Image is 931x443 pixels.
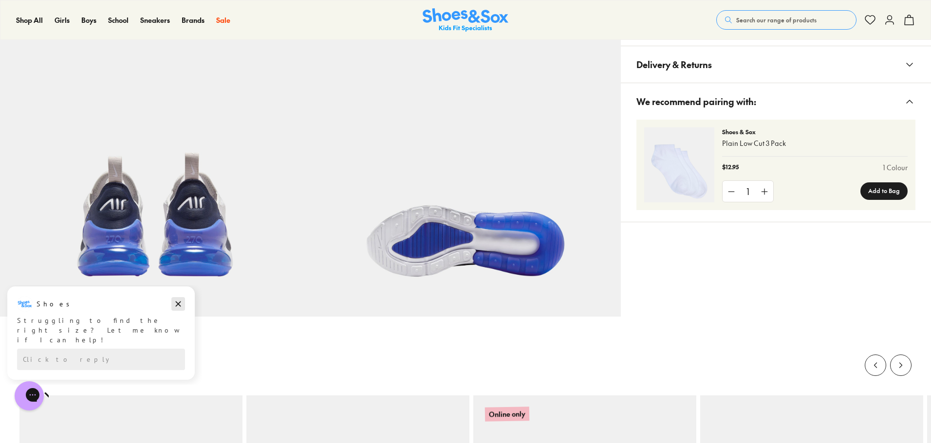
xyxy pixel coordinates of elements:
a: Shoes & Sox [423,8,508,32]
a: School [108,15,129,25]
img: Shoes logo [17,11,33,27]
p: Plain Low Cut 3 Pack [722,138,908,148]
a: Brands [182,15,205,25]
div: Struggling to find the right size? Let me know if I can help! [17,31,185,60]
a: Shop All [16,15,43,25]
button: Delivery & Returns [621,46,931,83]
a: Girls [55,15,70,25]
p: Online only [485,407,529,422]
button: Add to Bag [860,182,908,200]
img: 4-356389_1 [644,127,714,202]
a: Boys [81,15,96,25]
img: SNS_Logo_Responsive.svg [423,8,508,32]
button: Dismiss campaign [171,12,185,26]
a: Sneakers [140,15,170,25]
button: Search our range of products [716,10,857,30]
a: Sale [216,15,230,25]
a: 1 Colour [883,162,908,173]
p: Shoes & Sox [722,127,908,136]
h3: Shoes [37,14,75,24]
span: Delivery & Returns [636,50,712,79]
span: Search our range of products [736,16,817,24]
div: Message from Shoes. Struggling to find the right size? Let me know if I can help! [7,11,195,60]
span: We recommend pairing with: [636,87,756,116]
img: 9-537454_1 [310,7,620,317]
p: $12.95 [722,162,739,173]
iframe: Gorgias live chat messenger [10,378,49,414]
div: Reply to the campaigns [17,64,185,85]
div: 1 [740,181,756,202]
div: Campaign message [7,1,195,95]
button: We recommend pairing with: [621,83,931,120]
